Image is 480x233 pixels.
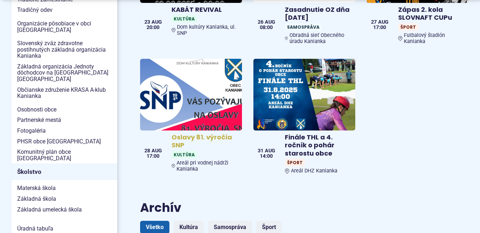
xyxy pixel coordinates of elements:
span: Kultúra [172,15,197,23]
span: Slovenský zväz zdravotne postihnutých základná organizácia Kanianka [17,38,112,61]
a: Základná organizácia Jednoty dôchodcov na [GEOGRAPHIC_DATA] [GEOGRAPHIC_DATA] [11,61,117,85]
span: Samospráva [285,23,322,31]
a: Organizácie pôsobiace v obci [GEOGRAPHIC_DATA] [11,18,117,35]
span: Partnerské mestá [17,115,112,125]
span: 20:00 [144,25,162,30]
span: aug [152,148,162,153]
span: Organizácie pôsobiace v obci [GEOGRAPHIC_DATA] [17,18,112,35]
a: Školstvo [11,163,117,180]
span: Fotogaléria [17,125,112,136]
span: Osobnosti obce [17,104,112,115]
span: 26 [258,20,263,25]
span: Komunitný plán obce [GEOGRAPHIC_DATA] [17,147,112,163]
h4: Zápas 2. kola SLOVNAFT CUPu [398,6,466,22]
span: 27 [371,20,377,25]
h4: Oslavy 81. výročia SNP [172,133,239,149]
span: Základná škola [17,194,112,204]
span: 17:00 [371,25,389,30]
span: Základná organizácia Jednoty dôchodcov na [GEOGRAPHIC_DATA] [GEOGRAPHIC_DATA] [17,61,112,85]
span: 08:00 [258,25,275,30]
span: 28 [144,148,150,153]
span: 23 [144,20,150,25]
span: Základná umelecká škola [17,204,112,215]
span: Futbalový štadión Kanianka [404,32,466,44]
span: aug [378,20,389,25]
a: Komunitný plán obce [GEOGRAPHIC_DATA] [11,147,117,163]
span: Dom kultúry Kanianka, ul. SNP [177,24,239,36]
h4: Zasadnutie OZ dňa [DATE] [285,6,352,22]
a: Fotogaléria [11,125,117,136]
a: Partnerské mestá [11,115,117,125]
span: Šport [285,159,305,166]
a: Základná umelecká škola [11,204,117,215]
a: Finále THL a 4. ročník o pohár starostu obce ŠportAreál DHZ Kanianka 31 aug 14:00 [253,59,355,177]
span: Šport [398,23,418,31]
span: PHSR obce [GEOGRAPHIC_DATA] [17,136,112,147]
span: Materská škola [17,183,112,194]
span: Areál DHZ Kanianka [291,168,337,174]
span: aug [152,20,162,25]
a: PHSR obce [GEOGRAPHIC_DATA] [11,136,117,147]
span: Občianske združenie KRASA A-klub Kanianka [17,85,112,101]
span: Obradná sieť Obecného úradu Kanianka [290,32,352,44]
h4: KABÁT REVIVAL [172,6,239,14]
a: Občianske združenie KRASA A-klub Kanianka [11,85,117,101]
span: Kultúra [172,151,197,158]
a: Slovenský zväz zdravotne postihnutých základná organizácia Kanianka [11,38,117,61]
span: Areál pri vodnej nádrži Kanianka [177,160,239,172]
a: Základná škola [11,194,117,204]
a: Materská škola [11,183,117,194]
span: aug [265,20,275,25]
span: Tradičný odev [17,5,112,15]
span: 17:00 [144,154,162,159]
h2: Archív [140,201,469,214]
span: 14:00 [258,154,275,159]
a: Tradičný odev [11,5,117,15]
a: Osobnosti obce [11,104,117,115]
a: Oslavy 81. výročia SNP KultúraAreál pri vodnej nádrži Kanianka 28 aug 17:00 [140,59,242,175]
span: Školstvo [17,166,112,177]
h4: Finále THL a 4. ročník o pohár starostu obce [285,133,352,158]
span: aug [265,148,275,153]
span: 31 [258,148,263,153]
